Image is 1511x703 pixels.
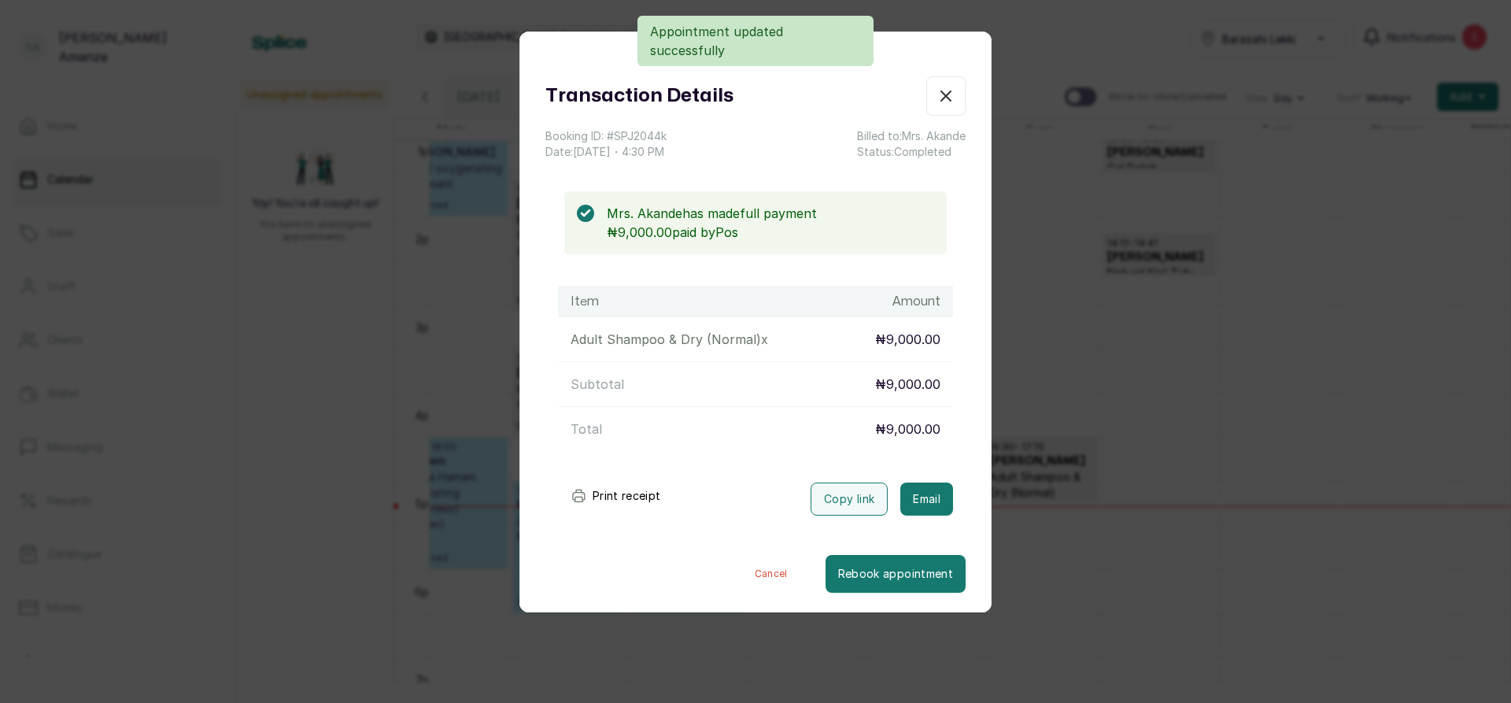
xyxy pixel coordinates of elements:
p: ₦9,000.00 [875,420,940,438]
p: ₦9,000.00 [875,375,940,394]
h1: Item [571,292,599,311]
p: Date: [DATE] ・ 4:30 PM [545,144,667,160]
h1: Amount [892,292,940,311]
h1: Transaction Details [545,82,733,110]
button: Cancel [717,555,826,593]
p: ₦9,000.00 paid by Pos [607,223,934,242]
p: Adult Shampoo & Dry (Normal) x [571,330,768,349]
p: Appointment updated successfully [650,22,861,60]
p: Status: Completed [857,144,966,160]
p: Total [571,420,602,438]
button: Email [900,483,953,516]
p: Subtotal [571,375,624,394]
p: Billed to: Mrs. Akande [857,128,966,144]
p: Mrs. Akande has made full payment [607,204,934,223]
p: Booking ID: # SPJ2044k [545,128,667,144]
button: Copy link [811,483,888,516]
button: Rebook appointment [826,555,966,593]
button: Print receipt [558,480,674,512]
p: ₦9,000.00 [875,330,940,349]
